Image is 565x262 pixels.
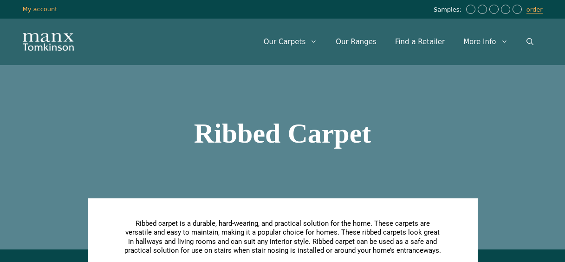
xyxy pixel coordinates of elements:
a: Open Search Bar [517,28,543,56]
a: Find a Retailer [386,28,454,56]
a: My account [23,6,58,13]
h1: Ribbed Carpet [23,119,543,147]
span: Samples: [434,6,464,14]
a: Our Ranges [326,28,386,56]
a: order [526,6,543,13]
img: Manx Tomkinson [23,33,74,51]
nav: Primary [254,28,543,56]
a: Our Carpets [254,28,327,56]
a: More Info [454,28,517,56]
span: Ribbed carpet is a durable, hard-wearing, and practical solution for the home. These carpets are ... [124,219,441,255]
